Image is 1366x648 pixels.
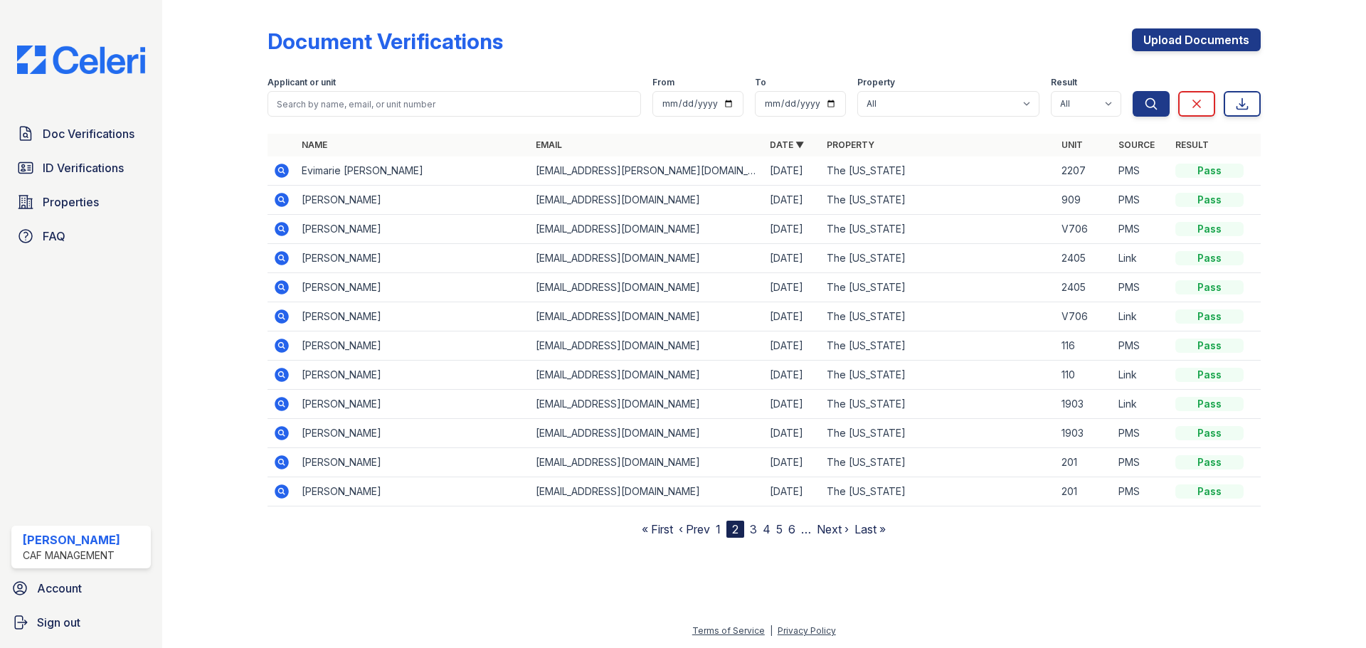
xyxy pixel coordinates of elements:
[1175,368,1244,382] div: Pass
[1051,77,1077,88] label: Result
[755,77,766,88] label: To
[821,390,1055,419] td: The [US_STATE]
[1056,215,1113,244] td: V706
[821,215,1055,244] td: The [US_STATE]
[296,390,530,419] td: [PERSON_NAME]
[296,302,530,331] td: [PERSON_NAME]
[1175,426,1244,440] div: Pass
[296,186,530,215] td: [PERSON_NAME]
[6,574,157,602] a: Account
[1056,361,1113,390] td: 110
[1113,244,1170,273] td: Link
[642,522,673,536] a: « First
[11,222,151,250] a: FAQ
[11,119,151,148] a: Doc Verifications
[11,188,151,216] a: Properties
[1056,419,1113,448] td: 1903
[1113,273,1170,302] td: PMS
[530,156,764,186] td: [EMAIL_ADDRESS][PERSON_NAME][DOMAIN_NAME]
[726,521,744,538] div: 2
[1113,302,1170,331] td: Link
[817,522,849,536] a: Next ›
[821,156,1055,186] td: The [US_STATE]
[827,139,874,150] a: Property
[821,244,1055,273] td: The [US_STATE]
[857,77,895,88] label: Property
[1175,397,1244,411] div: Pass
[530,186,764,215] td: [EMAIL_ADDRESS][DOMAIN_NAME]
[1056,302,1113,331] td: V706
[778,625,836,636] a: Privacy Policy
[530,419,764,448] td: [EMAIL_ADDRESS][DOMAIN_NAME]
[296,361,530,390] td: [PERSON_NAME]
[1132,28,1261,51] a: Upload Documents
[716,522,721,536] a: 1
[1113,215,1170,244] td: PMS
[1056,244,1113,273] td: 2405
[37,580,82,597] span: Account
[37,614,80,631] span: Sign out
[788,522,795,536] a: 6
[43,125,134,142] span: Doc Verifications
[43,193,99,211] span: Properties
[1175,484,1244,499] div: Pass
[296,448,530,477] td: [PERSON_NAME]
[296,477,530,506] td: [PERSON_NAME]
[692,625,765,636] a: Terms of Service
[296,419,530,448] td: [PERSON_NAME]
[1056,186,1113,215] td: 909
[6,46,157,74] img: CE_Logo_Blue-a8612792a0a2168367f1c8372b55b34899dd931a85d93a1a3d3e32e68fde9ad4.png
[1175,280,1244,294] div: Pass
[530,331,764,361] td: [EMAIL_ADDRESS][DOMAIN_NAME]
[6,608,157,637] button: Sign out
[764,156,821,186] td: [DATE]
[23,531,120,548] div: [PERSON_NAME]
[821,448,1055,477] td: The [US_STATE]
[530,244,764,273] td: [EMAIL_ADDRESS][DOMAIN_NAME]
[1113,331,1170,361] td: PMS
[530,390,764,419] td: [EMAIL_ADDRESS][DOMAIN_NAME]
[1175,139,1209,150] a: Result
[764,477,821,506] td: [DATE]
[1056,156,1113,186] td: 2207
[296,273,530,302] td: [PERSON_NAME]
[1113,448,1170,477] td: PMS
[764,448,821,477] td: [DATE]
[1175,309,1244,324] div: Pass
[821,419,1055,448] td: The [US_STATE]
[296,244,530,273] td: [PERSON_NAME]
[530,273,764,302] td: [EMAIL_ADDRESS][DOMAIN_NAME]
[1175,251,1244,265] div: Pass
[1118,139,1155,150] a: Source
[43,228,65,245] span: FAQ
[1113,361,1170,390] td: Link
[23,548,120,563] div: CAF Management
[530,477,764,506] td: [EMAIL_ADDRESS][DOMAIN_NAME]
[750,522,757,536] a: 3
[764,273,821,302] td: [DATE]
[764,390,821,419] td: [DATE]
[764,302,821,331] td: [DATE]
[296,215,530,244] td: [PERSON_NAME]
[1113,477,1170,506] td: PMS
[764,244,821,273] td: [DATE]
[296,331,530,361] td: [PERSON_NAME]
[1175,339,1244,353] div: Pass
[1113,419,1170,448] td: PMS
[764,419,821,448] td: [DATE]
[821,331,1055,361] td: The [US_STATE]
[1056,331,1113,361] td: 116
[1056,477,1113,506] td: 201
[536,139,562,150] a: Email
[821,186,1055,215] td: The [US_STATE]
[1175,222,1244,236] div: Pass
[770,139,804,150] a: Date ▼
[1175,455,1244,469] div: Pass
[530,302,764,331] td: [EMAIL_ADDRESS][DOMAIN_NAME]
[268,91,641,117] input: Search by name, email, or unit number
[1175,193,1244,207] div: Pass
[1056,273,1113,302] td: 2405
[764,331,821,361] td: [DATE]
[296,156,530,186] td: Evimarie [PERSON_NAME]
[302,139,327,150] a: Name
